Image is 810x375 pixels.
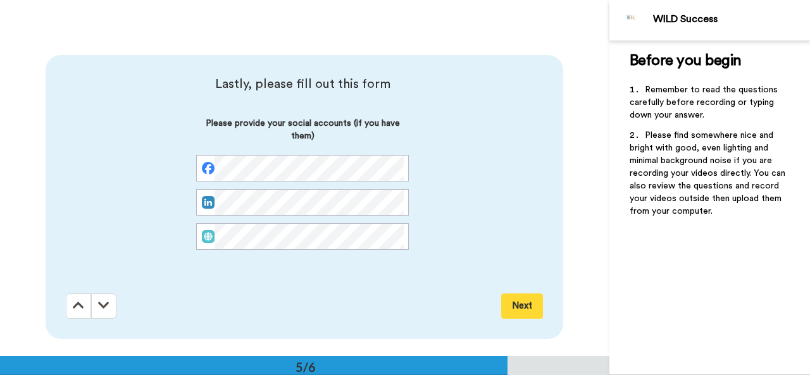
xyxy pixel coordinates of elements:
[202,162,215,175] img: facebook.svg
[501,293,543,319] button: Next
[66,75,539,93] span: Lastly, please fill out this form
[630,131,788,216] span: Please find somewhere nice and bright with good, even lighting and minimal background noise if yo...
[653,13,809,25] div: WILD Success
[630,85,780,120] span: Remember to read the questions carefully before recording or typing down your answer.
[630,53,742,68] span: Before you begin
[202,196,215,209] img: linked-in.png
[202,230,215,243] img: web.svg
[616,5,647,35] img: Profile Image
[196,117,409,155] span: Please provide your social accounts (if you have them)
